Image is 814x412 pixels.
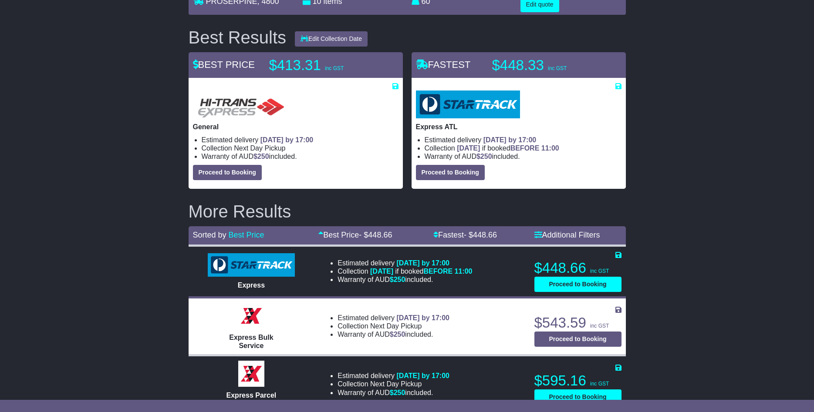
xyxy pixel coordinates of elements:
li: Warranty of AUD included. [202,152,399,161]
li: Collection [338,322,449,330]
li: Estimated delivery [425,136,621,144]
li: Estimated delivery [202,136,399,144]
button: Edit Collection Date [295,31,368,47]
span: $ [253,153,269,160]
span: inc GST [590,268,609,274]
p: $595.16 [534,372,621,389]
span: Express [238,281,265,289]
img: Border Express: Express Parcel Service [238,361,264,387]
span: inc GST [590,381,609,387]
span: 250 [394,389,405,396]
span: 250 [394,331,405,338]
button: Proceed to Booking [416,165,485,180]
img: StarTrack: Express [208,253,295,277]
span: if booked [370,268,472,275]
button: Proceed to Booking [534,332,621,347]
span: FASTEST [416,59,471,70]
p: $448.33 [492,57,601,74]
span: [DATE] by 17:00 [396,314,449,322]
span: BEST PRICE [193,59,255,70]
li: Collection [338,267,472,275]
button: Proceed to Booking [534,389,621,405]
li: Warranty of AUD included. [338,330,449,338]
span: 250 [394,276,405,283]
span: [DATE] by 17:00 [396,259,449,267]
span: 448.66 [368,231,392,239]
a: Additional Filters [534,231,600,239]
span: Next Day Pickup [234,144,285,152]
span: 448.66 [473,231,497,239]
span: Express Bulk Service [229,334,273,349]
span: inc GST [548,65,567,71]
span: if booked [457,144,559,152]
span: 11:00 [455,268,473,275]
li: Collection [338,380,449,388]
li: Warranty of AUD included. [338,389,449,397]
button: Proceed to Booking [534,277,621,292]
span: [DATE] [457,144,480,152]
span: $ [390,389,405,396]
span: [DATE] by 17:00 [396,372,449,379]
a: Best Price- $448.66 [318,231,392,239]
li: Estimated delivery [338,259,472,267]
span: 11:00 [541,144,559,152]
p: $448.66 [534,259,621,277]
span: $ [390,331,405,338]
li: Estimated delivery [338,314,449,322]
span: [DATE] [370,268,393,275]
span: BEFORE [423,268,453,275]
span: Sorted by [193,231,226,239]
span: [DATE] by 17:00 [260,136,314,144]
img: Border Express: Express Bulk Service [238,303,264,329]
h2: More Results [189,202,626,221]
li: Collection [425,144,621,152]
span: Next Day Pickup [370,380,422,388]
li: Collection [202,144,399,152]
a: Best Price [229,231,264,239]
p: General [193,123,399,131]
li: Warranty of AUD included. [338,275,472,284]
span: inc GST [325,65,344,71]
img: StarTrack: Express ATL [416,90,520,118]
span: - $ [359,231,392,239]
span: Next Day Pickup [370,322,422,330]
span: inc GST [590,323,609,329]
span: $ [476,153,492,160]
p: Express ATL [416,123,621,131]
span: 250 [257,153,269,160]
p: $543.59 [534,314,621,332]
img: HiTrans (Machship): General [193,90,288,118]
li: Warranty of AUD included. [425,152,621,161]
span: [DATE] by 17:00 [483,136,537,144]
p: $413.31 [269,57,378,74]
a: Fastest- $448.66 [433,231,497,239]
span: - $ [464,231,497,239]
span: BEFORE [510,144,540,152]
span: 250 [480,153,492,160]
li: Estimated delivery [338,372,449,380]
span: $ [390,276,405,283]
span: Express Parcel Service [226,392,277,407]
button: Proceed to Booking [193,165,262,180]
div: Best Results [184,28,291,47]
